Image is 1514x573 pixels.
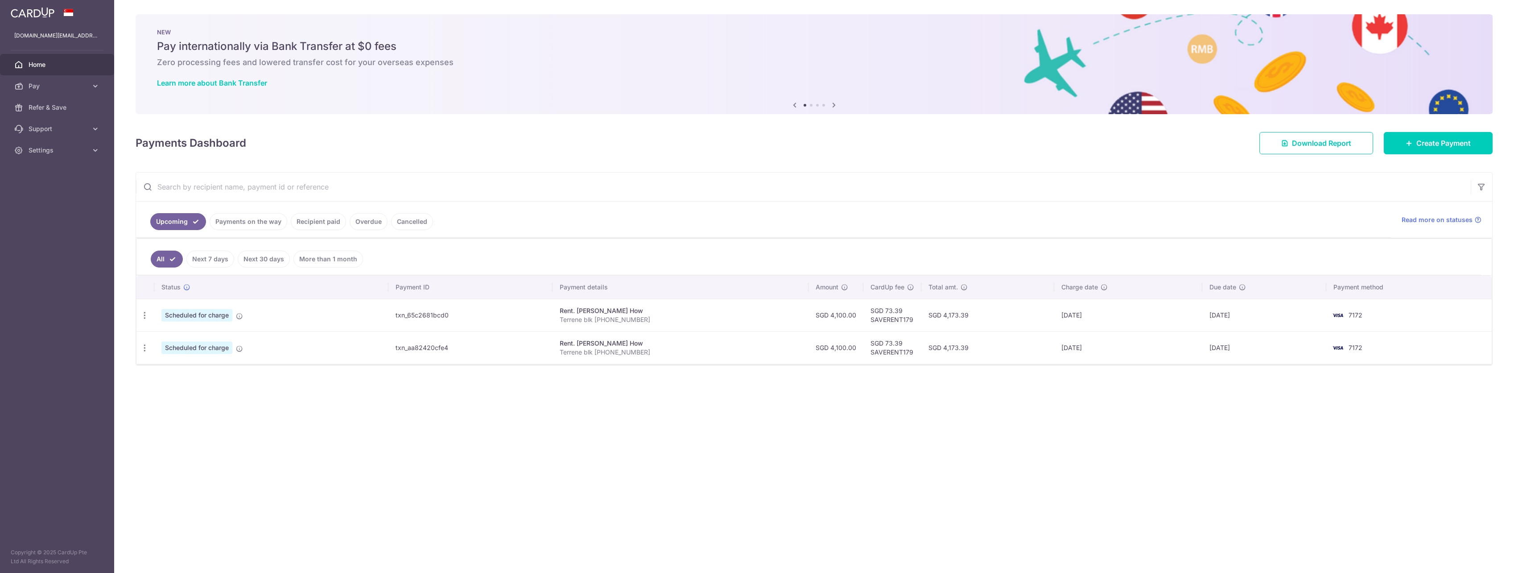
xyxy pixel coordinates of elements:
a: Read more on statuses [1402,215,1481,224]
td: [DATE] [1054,331,1202,364]
div: Rent. [PERSON_NAME] How [560,339,801,348]
span: Scheduled for charge [161,309,232,322]
p: Terrene blk [PHONE_NUMBER] [560,315,801,324]
td: [DATE] [1202,299,1326,331]
td: SGD 4,173.39 [921,331,1054,364]
span: Due date [1209,283,1236,292]
a: Overdue [350,213,388,230]
input: Search by recipient name, payment id or reference [136,173,1471,201]
img: Bank Card [1329,310,1347,321]
h4: Payments Dashboard [136,135,246,151]
a: Payments on the way [210,213,287,230]
a: More than 1 month [293,251,363,268]
img: CardUp [11,7,54,18]
th: Payment details [553,276,809,299]
td: SGD 73.39 SAVERENT179 [863,299,921,331]
td: SGD 4,173.39 [921,299,1054,331]
p: NEW [157,29,1471,36]
a: Upcoming [150,213,206,230]
span: Home [29,60,87,69]
span: CardUp fee [870,283,904,292]
a: Recipient paid [291,213,346,230]
th: Payment method [1326,276,1492,299]
td: SGD 4,100.00 [809,331,863,364]
span: Total amt. [928,283,958,292]
a: Download Report [1259,132,1373,154]
a: Next 7 days [186,251,234,268]
a: Create Payment [1384,132,1493,154]
td: SGD 73.39 SAVERENT179 [863,331,921,364]
th: Payment ID [388,276,553,299]
h5: Pay internationally via Bank Transfer at $0 fees [157,39,1471,54]
span: Pay [29,82,87,91]
span: 7172 [1349,344,1362,351]
td: SGD 4,100.00 [809,299,863,331]
span: 7172 [1349,311,1362,319]
a: Cancelled [391,213,433,230]
img: Bank transfer banner [136,14,1493,114]
span: Status [161,283,181,292]
span: Support [29,124,87,133]
span: Create Payment [1416,138,1471,148]
h6: Zero processing fees and lowered transfer cost for your overseas expenses [157,57,1471,68]
a: Next 30 days [238,251,290,268]
p: Terrene blk [PHONE_NUMBER] [560,348,801,357]
td: [DATE] [1054,299,1202,331]
span: Settings [29,146,87,155]
td: txn_65c2681bcd0 [388,299,553,331]
a: Learn more about Bank Transfer [157,78,267,87]
p: [DOMAIN_NAME][EMAIL_ADDRESS][DOMAIN_NAME] [14,31,100,40]
span: Read more on statuses [1402,215,1473,224]
td: txn_aa82420cfe4 [388,331,553,364]
span: Scheduled for charge [161,342,232,354]
span: Charge date [1061,283,1098,292]
span: Refer & Save [29,103,87,112]
img: Bank Card [1329,342,1347,353]
a: All [151,251,183,268]
div: Rent. [PERSON_NAME] How [560,306,801,315]
span: Amount [816,283,838,292]
span: Download Report [1292,138,1351,148]
td: [DATE] [1202,331,1326,364]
